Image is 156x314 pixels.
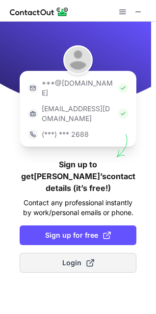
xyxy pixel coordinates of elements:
[20,225,136,245] button: Sign up for free
[118,83,128,93] img: Check Icon
[62,258,94,268] span: Login
[118,109,128,119] img: Check Icon
[10,6,69,18] img: ContactOut v5.3.10
[42,104,114,124] p: [EMAIL_ADDRESS][DOMAIN_NAME]
[28,83,38,93] img: https://contactout.com/extension/app/static/media/login-email-icon.f64bce713bb5cd1896fef81aa7b14a...
[28,109,38,119] img: https://contactout.com/extension/app/static/media/login-work-icon.638a5007170bc45168077fde17b29a1...
[45,230,111,240] span: Sign up for free
[20,253,136,273] button: Login
[63,45,93,75] img: Deepak SHARMA
[20,158,136,194] h1: Sign up to get [PERSON_NAME]’s contact details (it’s free!)
[28,129,38,139] img: https://contactout.com/extension/app/static/media/login-phone-icon.bacfcb865e29de816d437549d7f4cb...
[42,78,114,98] p: ***@[DOMAIN_NAME]
[20,198,136,218] p: Contact any professional instantly by work/personal emails or phone.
